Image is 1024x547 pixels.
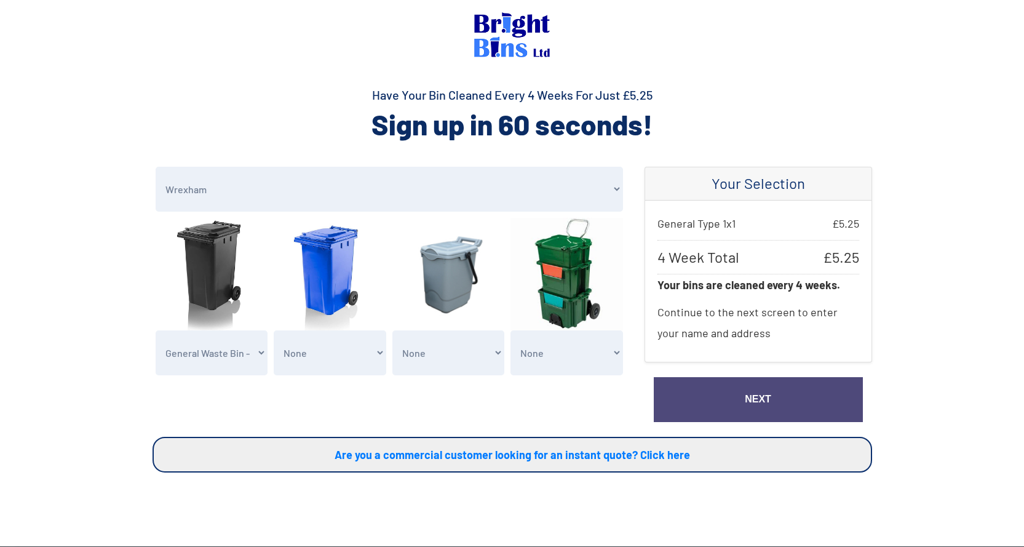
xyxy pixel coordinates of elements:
[153,106,872,143] h2: Sign up in 60 seconds!
[153,86,872,103] h4: Have Your Bin Cleaned Every 4 Weeks For Just £5.25
[392,218,505,330] img: food.jpg
[657,240,859,274] p: 4 Week Total
[156,218,268,330] img: general_type_1.jpg
[274,218,386,330] img: general_type_2.jpg
[657,213,859,234] p: General Type 1 x 1
[823,247,859,268] span: £ 5.25
[657,175,859,193] h4: Your Selection
[832,213,859,234] span: £ 5.25
[654,377,863,422] a: Next
[657,278,840,292] strong: Your bins are cleaned every 4 weeks.
[657,295,859,349] p: Continue to the next screen to enter your name and address
[510,218,623,330] img: recyclingSystem1.jpg
[153,437,872,473] a: Are you a commercial customer looking for an instant quote? Click here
